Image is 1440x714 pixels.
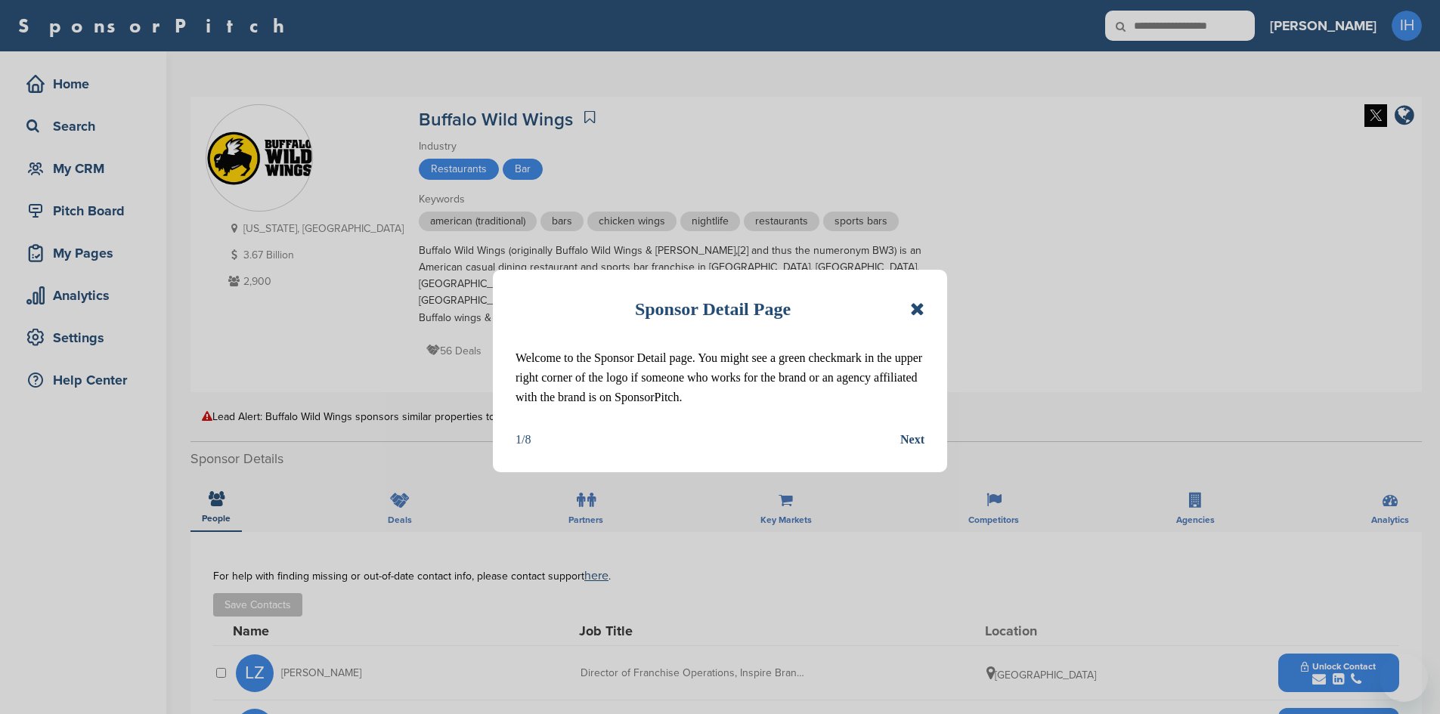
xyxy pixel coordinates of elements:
h1: Sponsor Detail Page [635,292,791,326]
div: 1/8 [516,430,531,450]
iframe: Button to launch messaging window [1380,654,1428,702]
p: Welcome to the Sponsor Detail page. You might see a green checkmark in the upper right corner of ... [516,348,924,407]
button: Next [900,430,924,450]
